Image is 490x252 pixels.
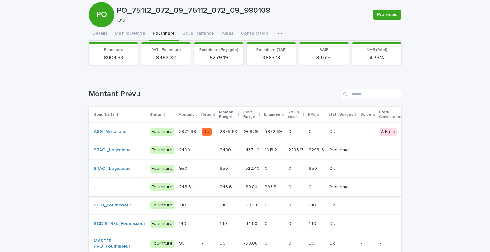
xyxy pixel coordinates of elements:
p: 950 [220,165,229,171]
p: 210 [309,201,317,208]
p: 8009.33 [93,55,134,61]
p: Ok [329,240,336,246]
p: PO_75112_072_09_75112_072_09_980108 [117,6,368,15]
p: - [361,241,374,246]
div: Fourniture [150,220,174,228]
p: Montant [178,111,194,118]
button: Prérequis [373,10,401,20]
span: Prérequis [377,11,397,18]
p: - [202,148,214,153]
p: 140 [309,220,317,227]
p: 2400 [220,146,232,153]
p: 2400 [179,146,191,153]
button: Sous Traitance [179,27,218,41]
div: Oui [202,128,212,136]
tr: ASG_Métallerie Fourniture3972.693972.69 Oui2979.682979.68 968.39968.39 3972.693972.69 00 00 OkOk ... [89,123,468,141]
p: - [380,221,405,227]
p: -90.00 [244,240,259,246]
p: 0 [288,165,293,171]
p: -44.50 [244,220,259,227]
div: Fourniture [150,165,174,173]
p: - [380,148,405,153]
p: 968.39 [244,128,260,134]
p: 0 [265,220,269,227]
p: 0 [288,201,293,208]
p: 0 [288,128,293,134]
p: 210 [179,201,187,208]
div: Fourniture [150,183,174,191]
p: 90 [179,240,186,246]
p: 246.64 [220,183,236,190]
p: 293.3 [265,183,278,190]
span: Fourniture (Engagée) [199,48,238,52]
p: -437.40 [244,146,261,153]
div: Fourniture [150,146,174,154]
p: DA-En cours [288,109,301,120]
p: - [202,221,214,227]
p: - [202,166,214,171]
p: Ok [329,201,336,208]
p: - [202,241,214,246]
p: 0 [265,165,269,171]
p: 4.73 % [356,55,397,61]
p: -60.34 [244,201,259,208]
p: Sous Traitant [94,111,118,118]
p: 5279.19 [198,55,240,61]
p: 0 [288,183,293,190]
p: - [202,203,214,208]
p: 90 [309,240,316,246]
p: 950 [179,165,189,171]
p: Engagée [264,111,280,118]
p: Statut - Consultation [379,109,405,120]
p: 90 [220,240,227,246]
p: 0 [265,201,269,208]
button: Main d'Oeuvre [111,27,149,41]
p: - [380,241,405,246]
p: - [361,203,374,208]
div: A Faire [380,128,397,136]
button: Consultation [237,27,272,41]
p: - [380,166,405,171]
tr: -Fourniture246.64246.64 -246.64246.64 -60.80-60.80 293.3293.3 00 00 ProblèmeProblème --NégoEditer [89,178,468,196]
a: ASG_Métallerie [94,129,127,134]
p: - [361,148,374,153]
span: %MB (Réel) [366,48,387,52]
tr: ECID_Fournisseur Fourniture210210 -210210 -60.34-60.34 00 00 210210 OkOk --NégoEditer [89,196,468,215]
span: %MB [320,48,329,52]
p: -522.40 [244,165,261,171]
p: - [361,221,374,227]
a: STACI_Logistique [94,166,131,171]
a: SODISTREL_Fournisseur [94,221,145,227]
p: 3683.13 [250,55,292,61]
p: Ok [329,220,336,227]
p: Ok [329,165,336,171]
p: Négo [201,111,212,118]
p: Problème [329,146,350,153]
p: - [380,203,405,208]
p: - [380,184,405,190]
p: Ok [329,128,336,134]
p: 0 [288,240,293,246]
button: Fourniture [149,27,179,41]
h1: Montant Prévu [89,90,338,99]
p: 0 [309,128,313,134]
span: Fourniture (RAE) [256,48,286,52]
p: 2293.13 [309,146,325,153]
p: 3.07 % [303,55,345,61]
p: - [94,184,145,190]
p: 2293.13 [288,146,305,153]
tr: SODISTREL_Fournisseur Fourniture140140 -140140 -44.50-44.50 00 00 140140 OkOk --NégoEditer [89,215,468,233]
span: PAT - Fourniture [152,48,181,52]
p: 8962.32 [145,55,187,61]
p: Solde [360,111,371,118]
button: Details [89,27,111,41]
p: RAE [308,111,316,118]
p: Ecart - Budget [243,109,257,120]
p: 3972.69 [265,128,283,134]
p: 210 [220,201,228,208]
p: 140 [220,220,228,227]
p: - [361,166,374,171]
input: Search [341,89,401,99]
p: 2979.68 [220,128,238,134]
